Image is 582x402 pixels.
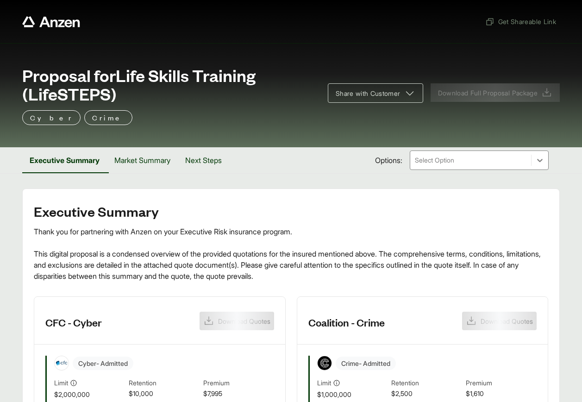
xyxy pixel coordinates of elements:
[129,389,200,399] span: $10,000
[34,226,548,282] div: Thank you for partnering with Anzen on your Executive Risk insurance program. This digital propos...
[391,378,462,389] span: Retention
[328,83,423,103] button: Share with Customer
[317,389,388,399] span: $1,000,000
[129,378,200,389] span: Retention
[308,315,385,329] h3: Coalition - Crime
[92,112,125,123] p: Crime
[482,13,560,30] button: Get Shareable Link
[336,357,396,370] span: Crime - Admitted
[318,356,332,370] img: Coalition
[73,357,133,370] span: Cyber - Admitted
[22,66,317,103] span: Proposal for Life Skills Training (LifeSTEPS)
[55,356,69,370] img: CFC
[203,378,274,389] span: Premium
[203,389,274,399] span: $7,995
[45,315,102,329] h3: CFC - Cyber
[178,147,229,173] button: Next Steps
[317,378,331,388] span: Limit
[22,147,107,173] button: Executive Summary
[466,378,537,389] span: Premium
[22,16,80,27] a: Anzen website
[54,389,125,399] span: $2,000,000
[54,378,68,388] span: Limit
[336,88,401,98] span: Share with Customer
[34,204,548,219] h2: Executive Summary
[485,17,556,26] span: Get Shareable Link
[375,155,402,166] span: Options:
[391,389,462,399] span: $2,500
[466,389,537,399] span: $1,610
[107,147,178,173] button: Market Summary
[30,112,73,123] p: Cyber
